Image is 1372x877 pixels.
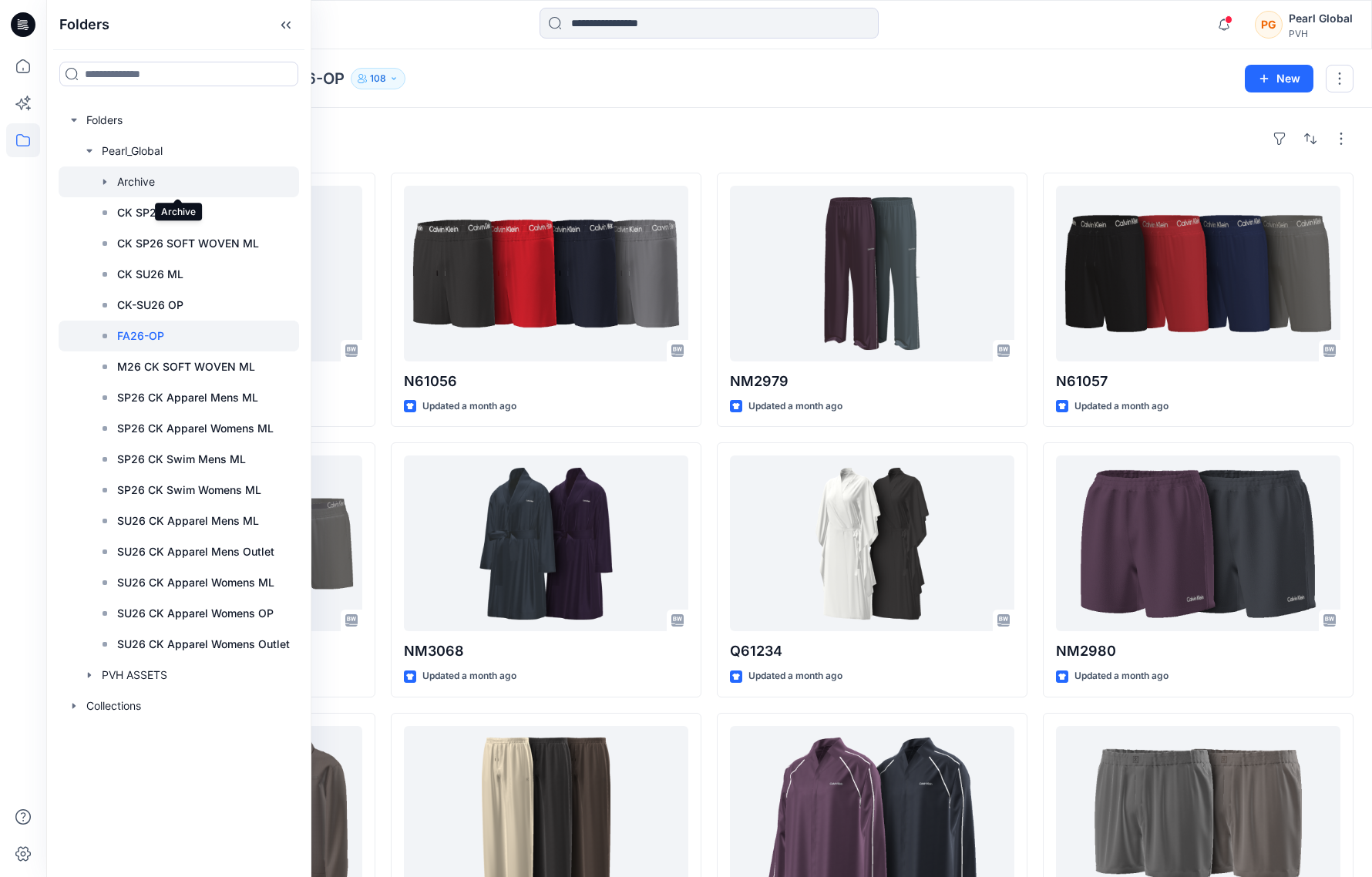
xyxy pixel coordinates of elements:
p: SP26 CK Swim Mens ML [117,450,246,469]
a: N61056 [404,186,688,361]
p: SP26 CK Swim Womens ML [117,481,261,499]
p: SU26 CK Apparel Womens ML [117,573,274,592]
p: M26 CK SOFT WOVEN ML [117,358,255,376]
button: 108 [351,68,405,89]
p: Updated a month ago [748,668,842,684]
a: NM3068 [404,455,688,631]
p: CK SP26 SOFT WOVEN ML [117,234,259,253]
p: SU26 CK Apparel Womens Outlet [117,635,290,654]
p: FA26-OP [117,327,164,345]
div: PG [1255,11,1283,39]
a: N61057 [1056,186,1340,361]
p: SU26 CK Apparel Mens ML [117,512,259,530]
p: NM2980 [1056,640,1340,662]
p: N61057 [1056,371,1340,392]
p: N61056 [404,371,688,392]
button: New [1245,65,1313,92]
p: Updated a month ago [422,398,516,415]
p: NM3068 [404,640,688,662]
a: NM2980 [1056,455,1340,631]
p: CK SP26 ML [117,203,183,222]
p: SU26 CK Apparel Mens Outlet [117,543,274,561]
p: Q61234 [730,640,1014,662]
a: Q61234 [730,455,1014,631]
p: Updated a month ago [422,668,516,684]
p: Updated a month ago [1074,668,1169,684]
p: NM2979 [730,371,1014,392]
p: Updated a month ago [1074,398,1169,415]
p: Updated a month ago [748,398,842,415]
div: Pearl Global [1289,9,1353,28]
a: NM2979 [730,186,1014,361]
p: CK-SU26 OP [117,296,183,314]
div: PVH [1289,28,1353,39]
p: 108 [370,70,386,87]
p: SU26 CK Apparel Womens OP [117,604,274,623]
p: SP26 CK Apparel Womens ML [117,419,274,438]
p: CK SU26 ML [117,265,183,284]
p: SP26 CK Apparel Mens ML [117,388,258,407]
